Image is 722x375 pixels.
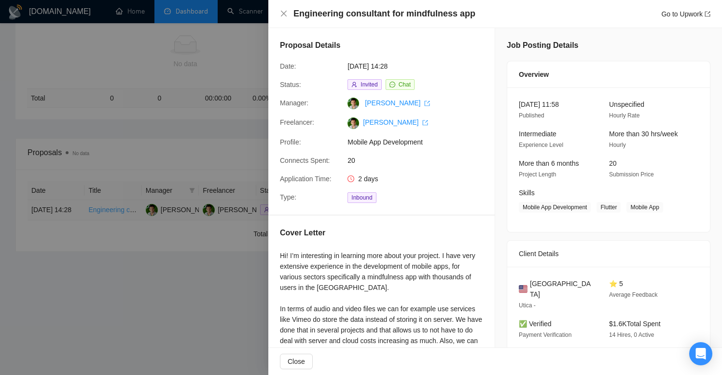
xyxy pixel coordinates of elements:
[389,82,395,87] span: message
[519,241,698,267] div: Client Details
[519,101,559,108] span: [DATE] 11:58
[280,99,308,107] span: Manager:
[280,227,325,239] h5: Cover Letter
[519,302,536,309] span: Utica -
[661,10,710,18] a: Go to Upworkexport
[609,142,626,148] span: Hourly
[347,192,376,203] span: Inbound
[519,202,591,213] span: Mobile App Development
[288,356,305,367] span: Close
[609,130,678,138] span: More than 30 hrs/week
[626,202,663,213] span: Mobile App
[689,342,712,365] div: Open Intercom Messenger
[280,175,332,183] span: Application Time:
[519,284,528,294] img: 🇺🇸
[609,291,658,298] span: Average Feedback
[347,155,492,166] span: 20
[519,112,544,119] span: Published
[519,69,549,80] span: Overview
[293,8,475,20] h4: Engineering consultant for mindfulness app
[609,101,644,108] span: Unspecified
[347,137,492,147] span: Mobile App Development
[363,118,428,126] a: [PERSON_NAME] export
[422,120,428,126] span: export
[280,10,288,18] button: Close
[280,118,314,126] span: Freelancer:
[280,10,288,17] span: close
[361,81,377,88] span: Invited
[519,159,579,167] span: More than 6 months
[609,159,617,167] span: 20
[530,278,594,300] span: [GEOGRAPHIC_DATA]
[705,11,710,17] span: export
[280,40,340,51] h5: Proposal Details
[507,40,578,51] h5: Job Posting Details
[280,354,313,369] button: Close
[519,130,556,138] span: Intermediate
[399,81,411,88] span: Chat
[358,175,378,183] span: 2 days
[609,320,661,328] span: $1.6K Total Spent
[609,332,654,338] span: 14 Hires, 0 Active
[347,175,354,182] span: clock-circle
[365,99,430,107] a: [PERSON_NAME] export
[347,61,492,72] span: [DATE] 14:28
[351,82,357,87] span: user-add
[597,202,621,213] span: Flutter
[280,138,301,146] span: Profile:
[519,320,552,328] span: ✅ Verified
[280,81,301,88] span: Status:
[280,157,330,164] span: Connects Spent:
[519,142,563,148] span: Experience Level
[519,189,535,197] span: Skills
[609,280,623,288] span: ⭐ 5
[609,171,654,178] span: Submission Price
[519,171,556,178] span: Project Length
[519,332,571,338] span: Payment Verification
[347,117,359,129] img: c1-433A73C3F_gDgKG5P9PaNGWamWxV6gHY4fOgIh0yNwA1LzmA4yoA3RK-8Y6vjeP
[280,193,296,201] span: Type:
[424,101,430,106] span: export
[609,112,639,119] span: Hourly Rate
[280,62,296,70] span: Date:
